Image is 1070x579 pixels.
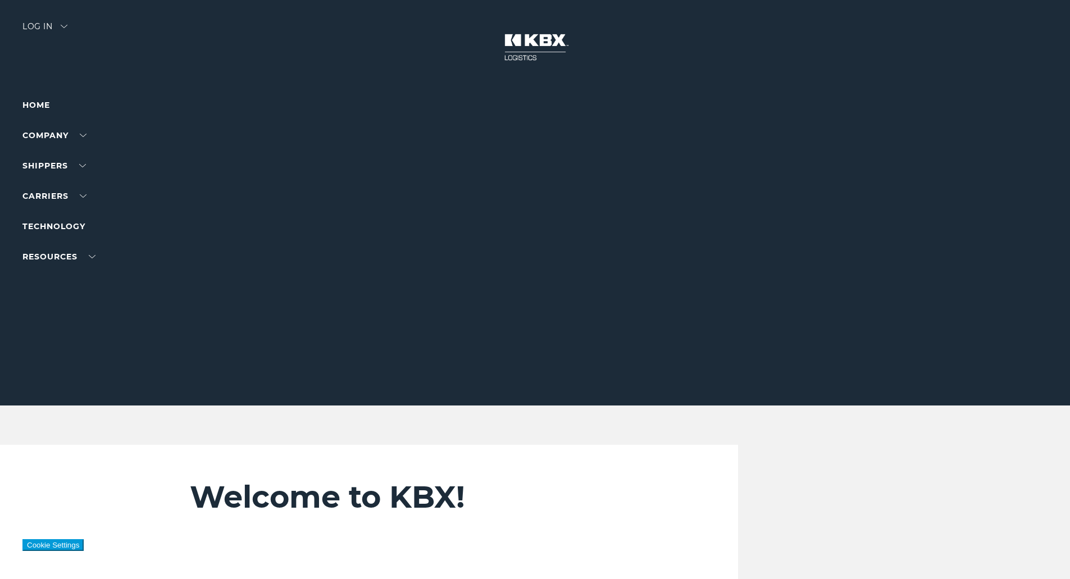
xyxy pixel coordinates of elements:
[190,478,671,516] h2: Welcome to KBX!
[22,539,84,551] button: Cookie Settings
[61,25,67,28] img: arrow
[22,130,86,140] a: Company
[22,252,95,262] a: RESOURCES
[22,191,86,201] a: Carriers
[22,100,50,110] a: Home
[22,161,86,171] a: SHIPPERS
[493,22,577,72] img: kbx logo
[22,22,67,39] div: Log in
[22,221,85,231] a: Technology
